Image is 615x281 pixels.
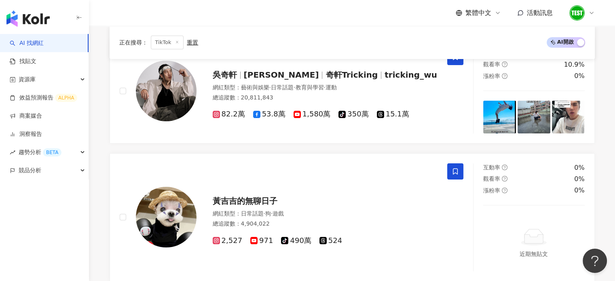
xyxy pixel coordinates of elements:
span: 繁體中文 [465,8,491,17]
div: 0% [574,175,584,184]
span: 1,580萬 [294,110,331,118]
span: 觀看率 [483,61,500,68]
span: 資源庫 [19,70,36,89]
iframe: Help Scout Beacon - Open [583,249,607,273]
span: 黃吉吉的無聊日子 [213,196,277,206]
span: 2,527 [213,237,243,245]
span: 日常話題 [241,210,264,217]
span: · [269,84,271,91]
span: 藝術與娛樂 [241,84,269,91]
span: 遊戲 [273,210,284,217]
span: 漲粉率 [483,187,500,194]
span: TikTok [151,36,184,49]
span: question-circle [502,61,507,67]
div: 網紅類型 ： [213,84,438,92]
span: [PERSON_NAME] [244,70,319,80]
span: · [264,210,265,217]
span: · [323,84,325,91]
a: 商案媒合 [10,112,42,120]
span: 活動訊息 [527,9,553,17]
span: 15.1萬 [377,110,409,118]
img: post-image [552,101,585,133]
span: 漲粉率 [483,73,500,79]
img: post-image [483,101,516,133]
span: 狗 [265,210,271,217]
img: post-image [518,101,550,133]
span: 971 [250,237,273,245]
div: 總追蹤數 ： 4,904,022 [213,220,438,228]
span: 正在搜尋 ： [119,39,148,46]
span: · [294,84,295,91]
div: 重置 [187,39,198,46]
div: 近期無貼文 [520,249,548,258]
div: 0% [574,72,584,80]
span: rise [10,150,15,155]
span: 53.8萬 [253,110,285,118]
img: KOL Avatar [136,187,197,247]
span: 490萬 [281,237,311,245]
span: 吳奇軒 [213,70,237,80]
span: 趨勢分析 [19,143,61,161]
a: KOL Avatar吳奇軒[PERSON_NAME]奇軒Trickingtricking_wu網紅類型：藝術與娛樂·日常話題·教育與學習·運動總追蹤數：20,811,84382.2萬53.8萬1... [110,39,595,144]
div: 0% [574,163,584,172]
img: logo [6,11,50,27]
img: unnamed.png [569,5,585,21]
span: question-circle [502,165,507,170]
div: 0% [574,186,584,195]
a: 找貼文 [10,57,36,65]
span: 日常話題 [271,84,294,91]
span: tricking_wu [385,70,437,80]
img: KOL Avatar [136,61,197,121]
span: 觀看率 [483,175,500,182]
span: 教育與學習 [295,84,323,91]
span: question-circle [502,176,507,182]
span: question-circle [502,73,507,79]
div: 網紅類型 ： [213,210,438,218]
span: question-circle [502,188,507,193]
span: 互動率 [483,164,500,171]
span: 82.2萬 [213,110,245,118]
span: 運動 [325,84,337,91]
span: 競品分析 [19,161,41,180]
div: 10.9% [564,60,585,69]
span: 350萬 [338,110,368,118]
a: 洞察報告 [10,130,42,138]
span: · [271,210,273,217]
a: 效益預測報告ALPHA [10,94,77,102]
div: BETA [43,148,61,156]
div: 總追蹤數 ： 20,811,843 [213,94,438,102]
span: 奇軒Tricking [325,70,378,80]
span: 524 [319,237,342,245]
a: searchAI 找網紅 [10,39,44,47]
